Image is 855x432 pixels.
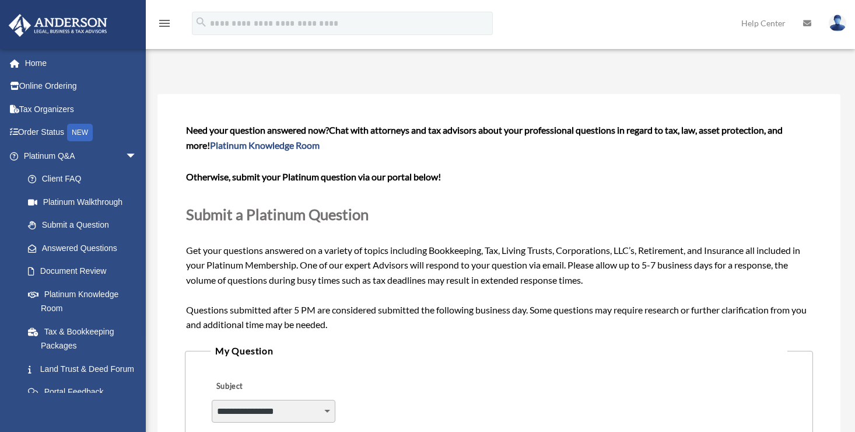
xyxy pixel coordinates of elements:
[157,16,171,30] i: menu
[186,205,369,223] span: Submit a Platinum Question
[186,124,783,151] span: Chat with attorneys and tax advisors about your professional questions in regard to tax, law, ass...
[16,320,155,357] a: Tax & Bookkeeping Packages
[186,124,812,330] span: Get your questions answered on a variety of topics including Bookkeeping, Tax, Living Trusts, Cor...
[125,144,149,168] span: arrow_drop_down
[16,357,155,381] a: Land Trust & Deed Forum
[8,97,155,121] a: Tax Organizers
[16,190,155,214] a: Platinum Walkthrough
[16,214,149,237] a: Submit a Question
[16,381,155,404] a: Portal Feedback
[210,140,320,151] a: Platinum Knowledge Room
[829,15,846,32] img: User Pic
[8,75,155,98] a: Online Ordering
[212,378,323,395] label: Subject
[186,124,329,135] span: Need your question answered now?
[16,283,155,320] a: Platinum Knowledge Room
[8,121,155,145] a: Order StatusNEW
[16,168,155,191] a: Client FAQ
[8,51,155,75] a: Home
[67,124,93,141] div: NEW
[195,16,208,29] i: search
[157,20,171,30] a: menu
[8,144,155,168] a: Platinum Q&Aarrow_drop_down
[211,343,787,359] legend: My Question
[186,171,441,182] b: Otherwise, submit your Platinum question via our portal below!
[16,236,155,260] a: Answered Questions
[5,14,111,37] img: Anderson Advisors Platinum Portal
[16,260,155,283] a: Document Review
